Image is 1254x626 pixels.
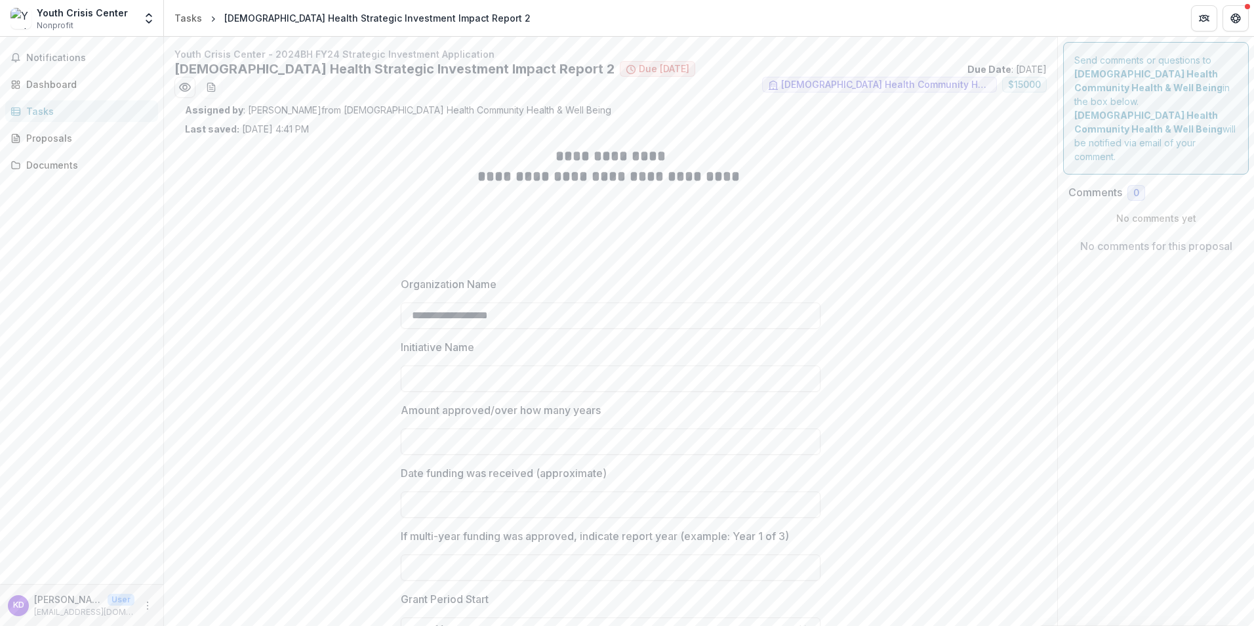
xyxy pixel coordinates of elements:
strong: Assigned by [185,104,243,115]
button: Partners [1191,5,1217,31]
p: No comments yet [1068,211,1244,225]
p: Date funding was received (approximate) [401,465,607,481]
nav: breadcrumb [169,9,536,28]
strong: [DEMOGRAPHIC_DATA] Health Community Health & Well Being [1074,68,1223,93]
button: Open entity switcher [140,5,158,31]
p: : [PERSON_NAME] from [DEMOGRAPHIC_DATA] Health Community Health & Well Being [185,103,1036,117]
div: Youth Crisis Center [37,6,128,20]
strong: [DEMOGRAPHIC_DATA] Health Community Health & Well Being [1074,110,1223,135]
strong: Last saved: [185,123,239,135]
a: Tasks [5,100,158,122]
div: Tasks [174,11,202,25]
div: Documents [26,158,148,172]
div: Proposals [26,131,148,145]
span: [DEMOGRAPHIC_DATA] Health Community Health & Well Being [781,79,991,91]
h2: Comments [1068,186,1122,199]
div: Kristen Dietzen [13,601,24,610]
p: User [108,594,134,606]
button: Notifications [5,47,158,68]
a: Documents [5,154,158,176]
div: [DEMOGRAPHIC_DATA] Health Strategic Investment Impact Report 2 [224,11,531,25]
p: [EMAIL_ADDRESS][DOMAIN_NAME] [34,606,134,618]
p: Youth Crisis Center - 2024BH FY24 Strategic Investment Application [174,47,1047,61]
p: Amount approved/over how many years [401,402,601,418]
button: download-word-button [201,77,222,98]
p: [DATE] 4:41 PM [185,122,309,136]
div: Tasks [26,104,148,118]
img: Youth Crisis Center [10,8,31,29]
button: More [140,598,155,614]
span: 0 [1133,188,1139,199]
p: No comments for this proposal [1080,238,1232,254]
a: Dashboard [5,73,158,95]
p: Grant Period Start [401,591,489,607]
span: Nonprofit [37,20,73,31]
p: : [DATE] [967,62,1047,76]
p: [PERSON_NAME] [34,593,102,606]
a: Proposals [5,127,158,149]
p: Organization Name [401,276,496,292]
h2: [DEMOGRAPHIC_DATA] Health Strategic Investment Impact Report 2 [174,61,615,77]
p: Initiative Name [401,339,474,355]
span: $ 15000 [1008,79,1041,91]
span: Due [DATE] [639,64,689,75]
button: Get Help [1223,5,1249,31]
div: Send comments or questions to in the box below. will be notified via email of your comment. [1063,42,1249,175]
span: Notifications [26,52,153,64]
button: Preview 29e1618b-ab78-47db-a7dd-25ec06c4c717.pdf [174,77,195,98]
div: Dashboard [26,77,148,91]
p: If multi-year funding was approved, indicate report year (example: Year 1 of 3) [401,528,789,544]
strong: Due Date [967,64,1011,75]
a: Tasks [169,9,207,28]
